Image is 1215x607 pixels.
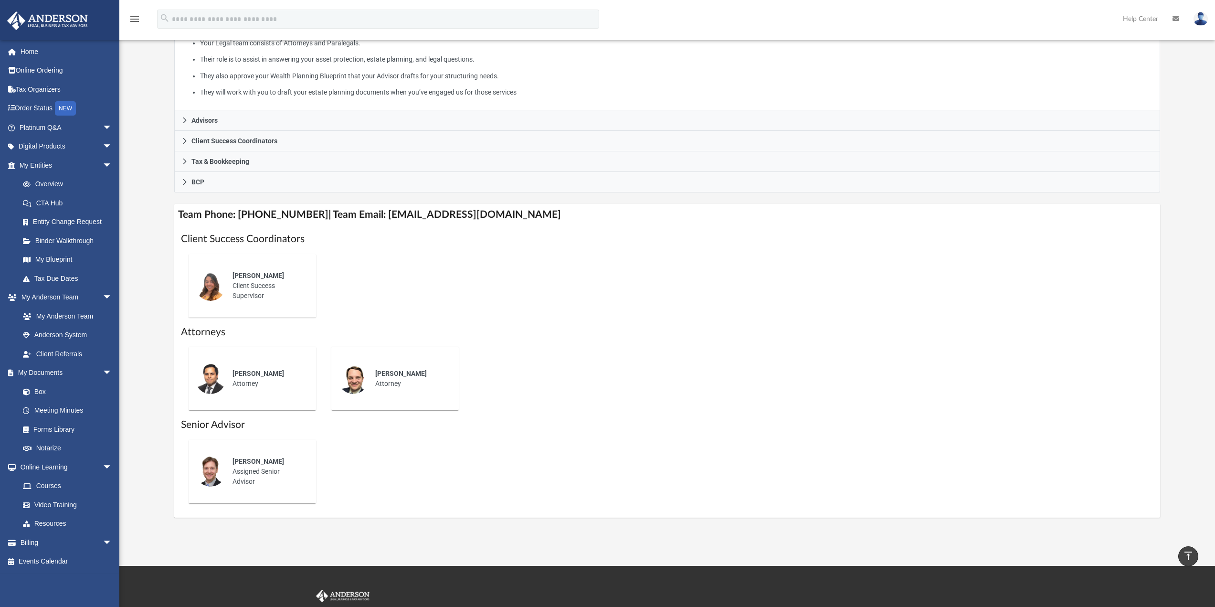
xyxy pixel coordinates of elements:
[174,172,1161,192] a: BCP
[174,14,1161,111] div: Attorneys & Paralegals
[13,420,117,439] a: Forms Library
[191,179,204,185] span: BCP
[13,213,127,232] a: Entity Change Request
[103,363,122,383] span: arrow_drop_down
[200,86,1153,98] li: They will work with you to draft your estate planning documents when you’ve engaged us for those ...
[7,288,122,307] a: My Anderson Teamarrow_drop_down
[13,382,117,401] a: Box
[191,158,249,165] span: Tax & Bookkeeping
[13,193,127,213] a: CTA Hub
[13,326,122,345] a: Anderson System
[232,370,284,377] span: [PERSON_NAME]
[103,288,122,308] span: arrow_drop_down
[13,344,122,363] a: Client Referrals
[13,401,122,420] a: Meeting Minutes
[7,99,127,118] a: Order StatusNEW
[191,138,277,144] span: Client Success Coordinators
[103,118,122,138] span: arrow_drop_down
[13,269,127,288] a: Tax Due Dates
[174,204,1161,225] h4: Team Phone: [PHONE_NUMBER] | Team Email: [EMAIL_ADDRESS][DOMAIN_NAME]
[338,363,369,394] img: thumbnail
[314,590,371,602] img: Anderson Advisors Platinum Portal
[200,70,1153,82] li: They also approve your Wealth Planning Blueprint that your Advisor drafts for your structuring ne...
[174,110,1161,131] a: Advisors
[7,137,127,156] a: Digital Productsarrow_drop_down
[181,232,1154,246] h1: Client Success Coordinators
[13,307,117,326] a: My Anderson Team
[1178,546,1198,566] a: vertical_align_top
[226,264,309,308] div: Client Success Supervisor
[7,552,127,571] a: Events Calendar
[4,11,91,30] img: Anderson Advisors Platinum Portal
[13,175,127,194] a: Overview
[195,363,226,394] img: thumbnail
[232,458,284,465] span: [PERSON_NAME]
[181,418,1154,432] h1: Senior Advisor
[174,131,1161,151] a: Client Success Coordinators
[174,151,1161,172] a: Tax & Bookkeeping
[103,156,122,175] span: arrow_drop_down
[55,101,76,116] div: NEW
[226,450,309,493] div: Assigned Senior Advisor
[7,363,122,383] a: My Documentsarrow_drop_down
[13,495,117,514] a: Video Training
[7,42,127,61] a: Home
[7,61,127,80] a: Online Ordering
[181,21,1153,98] p: What My Attorneys & Paralegals Do:
[181,325,1154,339] h1: Attorneys
[7,533,127,552] a: Billingarrow_drop_down
[103,458,122,477] span: arrow_drop_down
[195,456,226,487] img: thumbnail
[1194,12,1208,26] img: User Pic
[1183,550,1194,562] i: vertical_align_top
[13,439,122,458] a: Notarize
[13,231,127,250] a: Binder Walkthrough
[103,137,122,157] span: arrow_drop_down
[13,250,122,269] a: My Blueprint
[375,370,427,377] span: [PERSON_NAME]
[226,362,309,395] div: Attorney
[7,118,127,137] a: Platinum Q&Aarrow_drop_down
[195,270,226,301] img: thumbnail
[191,117,218,124] span: Advisors
[7,80,127,99] a: Tax Organizers
[7,156,127,175] a: My Entitiesarrow_drop_down
[129,13,140,25] i: menu
[129,18,140,25] a: menu
[200,37,1153,49] li: Your Legal team consists of Attorneys and Paralegals.
[103,533,122,553] span: arrow_drop_down
[369,362,452,395] div: Attorney
[13,514,122,533] a: Resources
[7,458,122,477] a: Online Learningarrow_drop_down
[159,13,170,23] i: search
[232,272,284,279] span: [PERSON_NAME]
[200,53,1153,65] li: Their role is to assist in answering your asset protection, estate planning, and legal questions.
[13,477,122,496] a: Courses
